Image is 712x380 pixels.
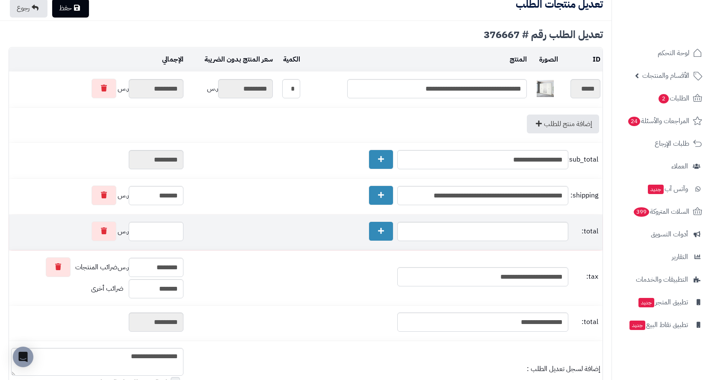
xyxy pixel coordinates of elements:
[671,160,688,172] span: العملاء
[11,79,183,98] div: ر.س
[302,48,529,71] td: المنتج
[642,70,689,82] span: الأقسام والمنتجات
[617,156,707,177] a: العملاء
[617,43,707,63] a: لوحة التحكم
[529,48,561,71] td: الصورة
[527,115,599,133] a: إضافة منتج للطلب
[617,269,707,290] a: التطبيقات والخدمات
[628,116,641,126] span: 24
[617,133,707,154] a: طلبات الإرجاع
[75,262,118,272] span: ضرائب المنتجات
[629,319,688,331] span: تطبيق نقاط البيع
[651,228,688,240] span: أدوات التسويق
[658,92,689,104] span: الطلبات
[658,47,689,59] span: لوحة التحكم
[570,227,598,236] span: total:
[188,364,600,374] div: إضافة لسجل تعديل الطلب :
[638,298,654,307] span: جديد
[617,201,707,222] a: السلات المتروكة399
[188,79,273,98] div: ر.س
[570,317,598,327] span: total:
[633,207,650,217] span: 399
[658,94,669,103] span: 2
[13,347,33,367] div: Open Intercom Messenger
[617,292,707,312] a: تطبيق المتجرجديد
[672,251,688,263] span: التقارير
[275,48,302,71] td: الكمية
[617,111,707,131] a: المراجعات والأسئلة24
[633,206,689,218] span: السلات المتروكة
[617,224,707,244] a: أدوات التسويق
[537,80,554,97] img: 1733065410-1-40x40.jpg
[9,29,603,40] div: تعديل الطلب رقم # 376667
[648,185,664,194] span: جديد
[11,186,183,205] div: ر.س
[91,283,124,294] span: ضرائب أخرى
[655,138,689,150] span: طلبات الإرجاع
[560,48,603,71] td: ID
[647,183,688,195] span: وآتس آب
[617,179,707,199] a: وآتس آبجديد
[11,221,183,241] div: ر.س
[11,257,183,277] div: ر.س
[617,247,707,267] a: التقارير
[654,15,704,33] img: logo-2.png
[570,191,598,200] span: shipping:
[186,48,275,71] td: سعر المنتج بدون الضريبة
[570,272,598,282] span: tax:
[570,155,598,165] span: sub_total:
[638,296,688,308] span: تطبيق المتجر
[9,48,186,71] td: الإجمالي
[617,88,707,109] a: الطلبات2
[629,321,645,330] span: جديد
[636,274,688,286] span: التطبيقات والخدمات
[617,315,707,335] a: تطبيق نقاط البيعجديد
[627,115,689,127] span: المراجعات والأسئلة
